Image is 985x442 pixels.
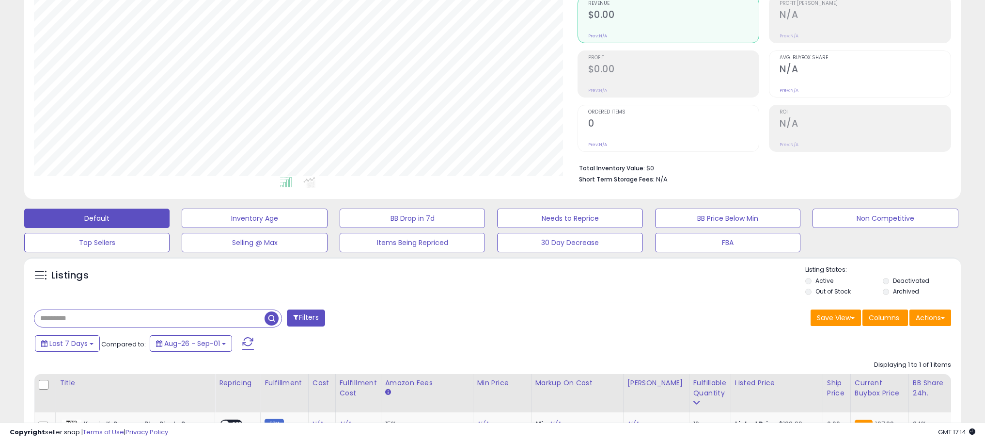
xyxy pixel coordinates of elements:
[780,55,951,61] span: Avg. Buybox Share
[588,118,759,131] h2: 0
[51,269,89,282] h5: Listings
[588,9,759,22] h2: $0.00
[588,142,607,147] small: Prev: N/A
[780,9,951,22] h2: N/A
[855,378,905,398] div: Current Buybox Price
[780,118,951,131] h2: N/A
[182,209,327,228] button: Inventory Age
[588,1,759,6] span: Revenue
[893,277,929,285] label: Deactivated
[182,233,327,252] button: Selling @ Max
[811,310,861,326] button: Save View
[627,378,685,388] div: [PERSON_NAME]
[83,427,124,437] a: Terms of Use
[780,142,798,147] small: Prev: N/A
[340,233,485,252] button: Items Being Repriced
[579,162,944,173] li: $0
[874,360,951,370] div: Displaying 1 to 1 of 1 items
[219,378,256,388] div: Repricing
[815,277,833,285] label: Active
[780,110,951,115] span: ROI
[60,378,211,388] div: Title
[588,55,759,61] span: Profit
[531,374,623,412] th: The percentage added to the cost of goods (COGS) that forms the calculator for Min & Max prices.
[340,209,485,228] button: BB Drop in 7d
[340,378,377,398] div: Fulfillment Cost
[150,335,232,352] button: Aug-26 - Sep-01
[780,1,951,6] span: Profit [PERSON_NAME]
[815,287,851,295] label: Out of Stock
[125,427,168,437] a: Privacy Policy
[10,427,45,437] strong: Copyright
[780,87,798,93] small: Prev: N/A
[656,175,668,184] span: N/A
[893,287,919,295] label: Archived
[24,233,170,252] button: Top Sellers
[780,64,951,77] h2: N/A
[862,310,908,326] button: Columns
[35,335,100,352] button: Last 7 Days
[588,110,759,115] span: Ordered Items
[780,33,798,39] small: Prev: N/A
[287,310,325,327] button: Filters
[588,33,607,39] small: Prev: N/A
[24,209,170,228] button: Default
[735,378,819,388] div: Listed Price
[385,388,391,397] small: Amazon Fees.
[477,378,527,388] div: Min Price
[101,340,146,349] span: Compared to:
[655,209,800,228] button: BB Price Below Min
[579,164,645,172] b: Total Inventory Value:
[49,339,88,348] span: Last 7 Days
[588,64,759,77] h2: $0.00
[265,378,304,388] div: Fulfillment
[579,175,655,183] b: Short Term Storage Fees:
[827,378,846,398] div: Ship Price
[805,265,961,275] p: Listing States:
[655,233,800,252] button: FBA
[497,233,642,252] button: 30 Day Decrease
[869,313,899,323] span: Columns
[913,378,948,398] div: BB Share 24h.
[385,378,469,388] div: Amazon Fees
[813,209,958,228] button: Non Competitive
[693,378,727,398] div: Fulfillable Quantity
[535,378,619,388] div: Markup on Cost
[497,209,642,228] button: Needs to Reprice
[10,428,168,437] div: seller snap | |
[909,310,951,326] button: Actions
[313,378,331,388] div: Cost
[938,427,975,437] span: 2025-09-9 17:14 GMT
[164,339,220,348] span: Aug-26 - Sep-01
[588,87,607,93] small: Prev: N/A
